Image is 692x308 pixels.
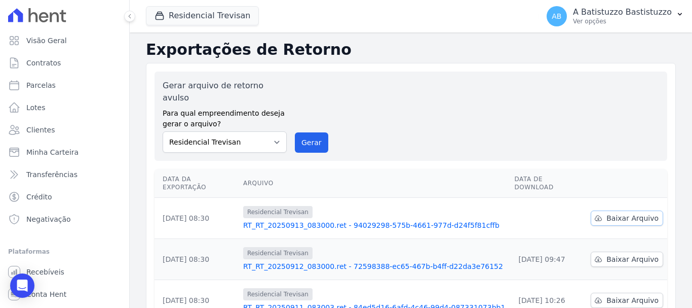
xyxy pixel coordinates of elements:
span: AB [552,13,561,20]
th: Arquivo [239,169,511,198]
a: Recebíveis [4,262,125,282]
a: Lotes [4,97,125,118]
span: Recebíveis [26,267,64,277]
a: Transferências [4,164,125,185]
div: Open Intercom Messenger [10,273,34,298]
a: RT_RT_20250912_083000.ret - 72598388-ec65-467b-b4ff-d22da3e76152 [243,261,507,271]
p: Ver opções [573,17,672,25]
span: Negativação [26,214,71,224]
label: Gerar arquivo de retorno avulso [163,80,287,104]
span: Residencial Trevisan [243,288,313,300]
a: Clientes [4,120,125,140]
a: Visão Geral [4,30,125,51]
th: Data da Exportação [155,169,239,198]
span: Residencial Trevisan [243,206,313,218]
td: [DATE] 08:30 [155,198,239,239]
button: Gerar [295,132,328,153]
span: Minha Carteira [26,147,79,157]
span: Crédito [26,192,52,202]
a: Parcelas [4,75,125,95]
td: [DATE] 08:30 [155,239,239,280]
a: Baixar Arquivo [591,211,663,226]
a: Minha Carteira [4,142,125,162]
a: Negativação [4,209,125,229]
span: Conta Hent [26,289,66,299]
a: RT_RT_20250913_083000.ret - 94029298-575b-4661-977d-d24f5f81cffb [243,220,507,230]
td: [DATE] 09:47 [510,239,587,280]
p: A Batistuzzo Bastistuzzo [573,7,672,17]
span: Visão Geral [26,36,67,46]
a: Contratos [4,53,125,73]
a: Conta Hent [4,284,125,304]
h2: Exportações de Retorno [146,41,676,59]
label: Para qual empreendimento deseja gerar o arquivo? [163,104,287,129]
span: Parcelas [26,80,56,90]
a: Baixar Arquivo [591,293,663,308]
span: Baixar Arquivo [606,254,659,264]
button: Residencial Trevisan [146,6,259,25]
span: Residencial Trevisan [243,247,313,259]
a: Crédito [4,187,125,207]
span: Clientes [26,125,55,135]
span: Contratos [26,58,61,68]
button: AB A Batistuzzo Bastistuzzo Ver opções [539,2,692,30]
div: Plataformas [8,246,121,258]
span: Baixar Arquivo [606,295,659,305]
span: Transferências [26,169,78,180]
span: Baixar Arquivo [606,213,659,223]
a: Baixar Arquivo [591,252,663,267]
span: Lotes [26,102,46,113]
th: Data de Download [510,169,587,198]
